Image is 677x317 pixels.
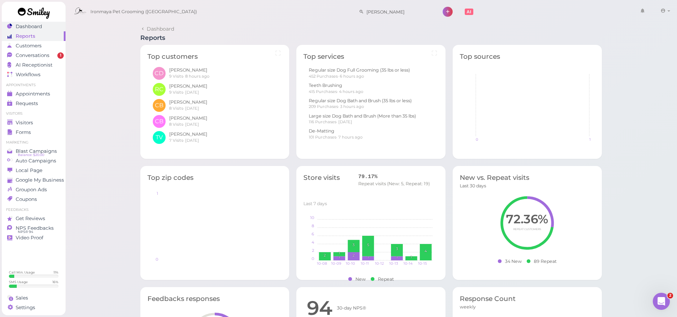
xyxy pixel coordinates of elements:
span: More [418,48,429,58]
div: SMS Usage [9,280,28,284]
span: 10/04/2025 [185,90,199,95]
span: 10-14 [402,262,414,266]
span: CD [153,67,166,80]
a: Blast Campaigns Balance: $20.00 [2,146,66,156]
span: 1 [589,138,637,145]
div: hey [PERSON_NAME], how do we check "Notes" from other store? [31,45,131,59]
div: 101 Purchases · [309,134,433,140]
li: Feedbacks [2,207,66,212]
div: Large size Dog Bath and Brush (More than 35 lbs) [309,113,433,119]
span: 1 [147,185,158,195]
span: 10-08 [316,262,328,266]
a: [PERSON_NAME] [169,67,207,73]
span: 10/15/2025 [339,89,363,94]
span: 10-15 [417,262,429,266]
div: 452 Purchases · [309,73,433,79]
span: RC [153,83,166,96]
div: You’ll get replies here and in your email:✉️[EMAIL_ADDRESS][DOMAIN_NAME]Our usual reply time🕒unde... [6,69,117,123]
a: Workflows [2,70,66,79]
div: robert says… [6,173,137,190]
iframe: Intercom live chat [653,293,670,310]
div: weekly [460,304,595,310]
span: Auto Campaigns [16,158,56,164]
a: Local Page [2,166,66,175]
text: 2 [353,253,355,257]
div: You’ll get replies here and in your email: ✉️ [11,73,111,101]
text: 1 [339,250,340,255]
a: Appointments [2,89,66,99]
a: AI Receptionist [2,60,66,70]
a: Sales [2,293,66,303]
a: Google My Business [2,175,66,185]
text: 2 [324,253,326,257]
button: Start recording [45,233,51,239]
button: Gif picker [34,233,40,239]
a: Settings [2,303,66,312]
span: Visitors [16,120,33,126]
div: Regular size Dog Bath and Brush (35 lbs or less) [309,98,433,104]
span: CB [153,99,166,112]
a: Conversations 1 [2,51,66,60]
span: 10-13 [388,262,400,266]
span: TV [153,131,166,144]
div: Lin says… [6,136,137,152]
span: Appointments [16,91,50,97]
span: Groupon Ads [16,187,47,193]
span: 2 [303,244,314,252]
div: Repeat visits (New: 5, Repeat: 19) [358,181,430,187]
a: Groupon Ads [2,185,66,194]
img: Profile image for Lin [20,4,32,15]
span: 10/15/2025 [338,135,363,140]
div: New vs. Repeat visits [460,173,595,183]
span: 34 [505,259,510,264]
div: 8 Visits · [169,105,207,111]
textarea: Message… [6,218,136,230]
span: New [511,259,522,264]
b: [EMAIL_ADDRESS][DOMAIN_NAME] [11,88,68,100]
a: [PERSON_NAME] [169,115,207,121]
div: De-Matting [309,128,433,134]
text: 4 [425,249,427,253]
h1: [PERSON_NAME] [35,4,81,9]
button: Upload attachment [11,233,17,239]
button: Send a message… [122,230,134,242]
span: Customers [16,43,42,49]
div: Last 7 days [303,201,327,207]
span: AI Receptionist [16,62,52,68]
span: 6 [303,228,314,236]
div: Top services [303,52,438,62]
a: Forms [2,128,66,137]
span: Workflows [16,72,41,78]
span: 1 [57,52,64,59]
div: Close [125,3,138,16]
li: Marketing [2,140,66,145]
span: Ironmaya Pet Grooming ([GEOGRAPHIC_DATA]) [90,2,197,22]
div: 30-day NPS® [337,305,366,311]
div: 7 Visits · [169,137,207,143]
text: 1 [411,255,412,259]
div: Response Count [460,294,595,304]
img: Profile image for Lin [21,137,28,144]
div: Lin says… [6,152,137,174]
div: 9 Visits · [169,73,209,79]
span: Local Page [16,167,42,173]
a: [PERSON_NAME] [169,99,207,105]
span: Reports [16,33,35,39]
p: Active [35,9,49,16]
span: Conversations [16,52,50,58]
div: robert says… [6,190,137,225]
span: Get Reviews [16,215,45,222]
span: CB [153,115,166,128]
span: 10/15/2025 [340,104,364,109]
div: Operator says… [6,69,137,136]
div: Store visits [303,173,340,183]
div: when customer sign in on pad, will the system pop up the "note" from other location [31,194,131,215]
span: NPS Feedbacks [16,225,54,231]
span: Forms [16,129,31,135]
div: 11 % [53,270,58,275]
a: Visitors [2,118,66,128]
h1: Reports [140,34,165,41]
span: New [355,276,366,282]
div: Teeth Brushing [309,82,433,89]
span: 4 [303,236,314,244]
